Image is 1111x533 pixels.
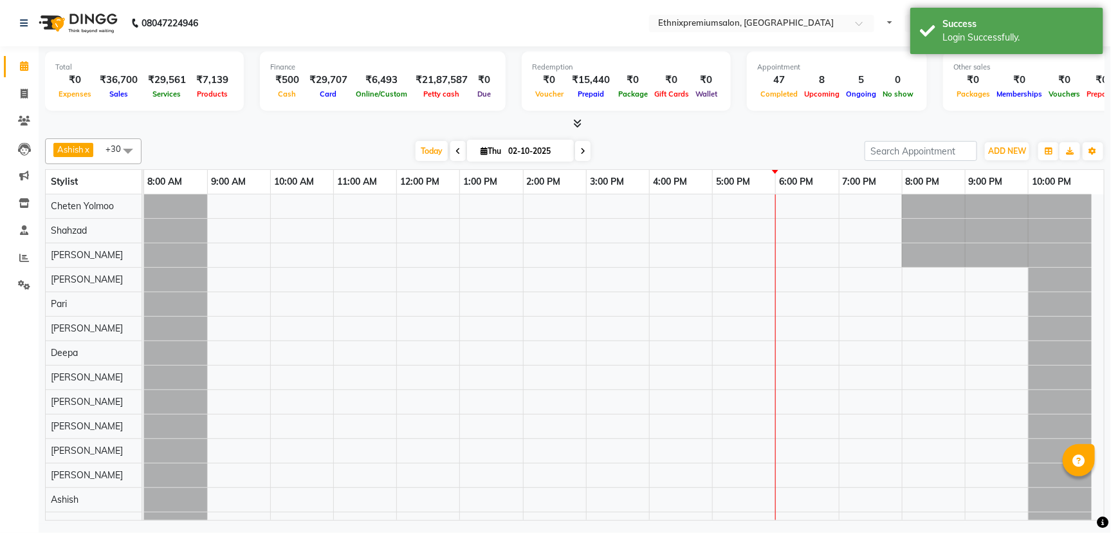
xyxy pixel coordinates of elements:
[953,89,993,98] span: Packages
[650,173,690,191] a: 4:00 PM
[532,73,567,88] div: ₹0
[1045,89,1084,98] span: Vouchers
[692,89,721,98] span: Wallet
[587,173,627,191] a: 3:00 PM
[271,173,317,191] a: 10:00 AM
[615,73,651,88] div: ₹0
[843,89,879,98] span: Ongoing
[57,144,84,154] span: Ashish
[51,518,123,530] span: [PERSON_NAME]
[144,173,185,191] a: 8:00 AM
[51,274,123,285] span: [PERSON_NAME]
[651,73,692,88] div: ₹0
[397,173,443,191] a: 12:00 PM
[504,142,569,161] input: 2025-10-02
[843,73,879,88] div: 5
[801,89,843,98] span: Upcoming
[879,89,917,98] span: No show
[270,62,495,73] div: Finance
[524,173,564,191] a: 2:00 PM
[194,89,231,98] span: Products
[142,5,198,41] b: 08047224946
[275,89,300,98] span: Cash
[567,73,615,88] div: ₹15,440
[51,469,123,481] span: [PERSON_NAME]
[801,73,843,88] div: 8
[51,249,123,261] span: [PERSON_NAME]
[51,225,87,236] span: Shahzad
[51,347,78,359] span: Deepa
[776,173,816,191] a: 6:00 PM
[903,173,943,191] a: 8:00 PM
[208,173,249,191] a: 9:00 AM
[106,144,131,154] span: +30
[757,73,801,88] div: 47
[879,73,917,88] div: 0
[317,89,340,98] span: Card
[334,173,380,191] a: 11:00 AM
[143,73,191,88] div: ₹29,561
[993,89,1045,98] span: Memberships
[988,146,1026,156] span: ADD NEW
[51,445,123,456] span: [PERSON_NAME]
[353,89,410,98] span: Online/Custom
[270,73,304,88] div: ₹500
[51,371,123,383] span: [PERSON_NAME]
[942,31,1094,44] div: Login Successfully.
[460,173,500,191] a: 1:00 PM
[953,73,993,88] div: ₹0
[532,89,567,98] span: Voucher
[106,89,131,98] span: Sales
[993,73,1045,88] div: ₹0
[713,173,753,191] a: 5:00 PM
[651,89,692,98] span: Gift Cards
[966,173,1006,191] a: 9:00 PM
[942,17,1094,31] div: Success
[985,142,1029,160] button: ADD NEW
[191,73,234,88] div: ₹7,139
[55,89,95,98] span: Expenses
[574,89,607,98] span: Prepaid
[84,144,89,154] a: x
[55,62,234,73] div: Total
[474,89,494,98] span: Due
[51,298,67,310] span: Pari
[615,89,651,98] span: Package
[410,73,473,88] div: ₹21,87,587
[51,176,78,187] span: Stylist
[477,146,504,156] span: Thu
[95,73,143,88] div: ₹36,700
[55,73,95,88] div: ₹0
[33,5,121,41] img: logo
[51,396,123,407] span: [PERSON_NAME]
[304,73,353,88] div: ₹29,707
[421,89,463,98] span: Petty cash
[1045,73,1084,88] div: ₹0
[532,62,721,73] div: Redemption
[1029,173,1074,191] a: 10:00 PM
[51,323,123,334] span: [PERSON_NAME]
[692,73,721,88] div: ₹0
[416,141,448,161] span: Today
[150,89,185,98] span: Services
[865,141,977,161] input: Search Appointment
[353,73,410,88] div: ₹6,493
[840,173,880,191] a: 7:00 PM
[51,494,78,505] span: Ashish
[757,62,917,73] div: Appointment
[51,200,114,212] span: Cheten Yolmoo
[473,73,495,88] div: ₹0
[51,420,123,432] span: [PERSON_NAME]
[757,89,801,98] span: Completed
